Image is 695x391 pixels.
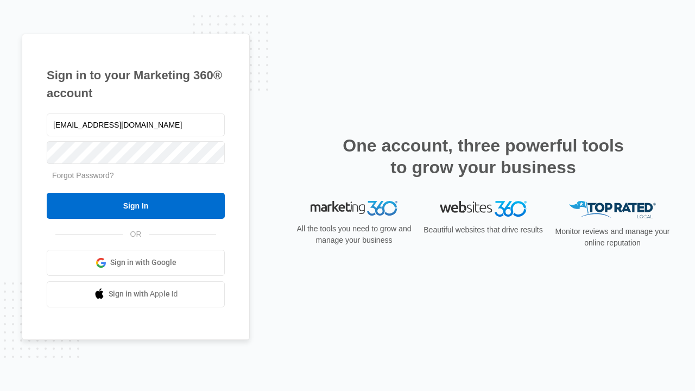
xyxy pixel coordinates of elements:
[293,223,415,246] p: All the tools you need to grow and manage your business
[422,224,544,236] p: Beautiful websites that drive results
[123,229,149,240] span: OR
[47,66,225,102] h1: Sign in to your Marketing 360® account
[552,226,673,249] p: Monitor reviews and manage your online reputation
[47,281,225,307] a: Sign in with Apple Id
[52,171,114,180] a: Forgot Password?
[47,113,225,136] input: Email
[109,288,178,300] span: Sign in with Apple Id
[47,193,225,219] input: Sign In
[440,201,527,217] img: Websites 360
[569,201,656,219] img: Top Rated Local
[311,201,397,216] img: Marketing 360
[339,135,627,178] h2: One account, three powerful tools to grow your business
[47,250,225,276] a: Sign in with Google
[110,257,176,268] span: Sign in with Google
